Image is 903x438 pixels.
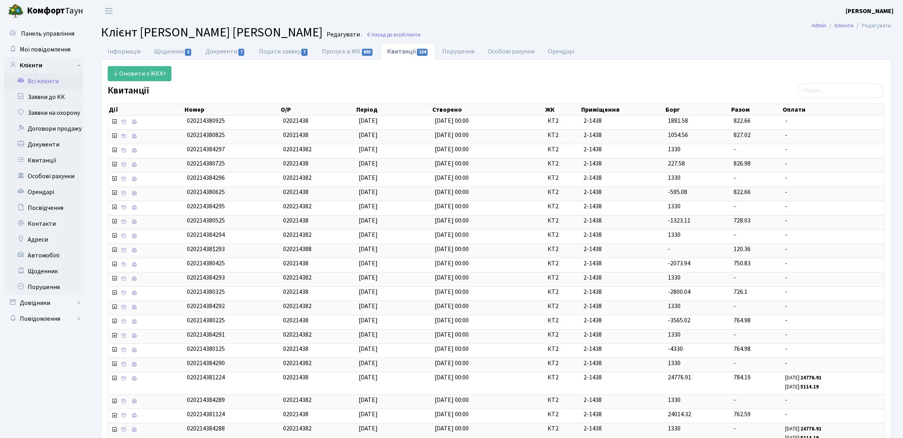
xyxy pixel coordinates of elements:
span: 693 [362,49,373,56]
span: - [734,173,736,182]
span: 2-1438 [584,359,662,368]
span: КТ2 [548,424,577,433]
span: - [785,159,881,168]
span: [DATE] 00:00 [435,230,469,239]
th: ЖК [544,104,580,115]
span: 020214384292 [187,302,225,310]
span: [DATE] [359,173,378,182]
span: [DATE] 00:00 [435,302,469,310]
span: [DATE] 00:00 [435,288,469,296]
span: [DATE] 00:00 [435,202,469,211]
span: 726.1 [734,288,747,296]
span: -4330 [668,345,683,353]
span: Мої повідомлення [20,45,70,54]
span: [DATE] 00:00 [435,410,469,419]
span: [DATE] 00:00 [435,345,469,353]
span: [DATE] 00:00 [435,330,469,339]
span: КТ2 [548,131,577,140]
span: [DATE] [359,316,378,325]
span: КТ2 [548,396,577,405]
span: [DATE] 00:00 [435,188,469,196]
span: [DATE] [359,216,378,225]
span: 2-1438 [584,345,662,354]
span: КТ2 [548,273,577,282]
span: - [785,173,881,183]
span: -595.08 [668,188,687,196]
span: 020214380425 [187,259,225,268]
span: 02021438 [283,410,308,419]
span: - [785,316,881,325]
b: [PERSON_NAME] [846,7,893,15]
th: Номер [184,104,280,115]
span: - [734,330,736,339]
span: 1330 [668,359,681,368]
a: Орендарі [4,184,83,200]
a: Щоденник [4,263,83,279]
th: Борг [665,104,730,115]
span: [DATE] [359,145,378,154]
span: 020214380625 [187,188,225,196]
small: [DATE]: [785,425,821,432]
span: [DATE] [359,302,378,310]
span: [DATE] 00:00 [435,273,469,282]
a: Квитанції [4,152,83,168]
span: 1330 [668,396,681,404]
span: -2800.04 [668,288,690,296]
span: КТ2 [548,159,577,168]
span: 1330 [668,173,681,182]
span: - [668,245,670,253]
span: КТ2 [548,330,577,339]
span: КТ2 [548,373,577,382]
span: - [785,131,881,140]
span: [DATE] 00:00 [435,159,469,168]
span: 1330 [668,424,681,433]
span: [DATE] 00:00 [435,173,469,182]
span: -2073.94 [668,259,690,268]
span: 762.59 [734,410,751,419]
span: 2-1438 [584,131,662,140]
a: [PERSON_NAME] [846,6,893,16]
a: Клієнти [835,21,854,30]
span: 2-1438 [584,245,662,254]
span: 2-1438 [584,288,662,297]
span: 020214382 [283,359,312,368]
span: 02021438 [283,216,308,225]
span: 02021438 [283,259,308,268]
span: [DATE] 00:00 [435,245,469,253]
span: 020214380125 [187,345,225,353]
span: 784.19 [734,373,751,382]
a: Документи [4,137,83,152]
span: [DATE] 00:00 [435,259,469,268]
span: 120.36 [734,245,751,253]
b: 24776.91 [800,425,821,432]
span: 1330 [668,302,681,310]
span: 020214380325 [187,288,225,296]
span: 1330 [668,273,681,282]
span: 2-1438 [584,302,662,311]
span: КТ2 [548,345,577,354]
th: Період [355,104,431,115]
small: Редагувати . [325,31,362,38]
a: Довідники [4,295,83,311]
span: 2-1438 [584,373,662,382]
span: 227.58 [668,159,685,168]
a: Оновити з ЖКХ+ [108,66,171,81]
a: Панель управління [4,26,83,42]
small: [DATE]: [785,374,821,381]
a: Порушення [4,279,83,295]
a: Інформація [101,43,147,60]
span: -3565.02 [668,316,690,325]
span: [DATE] [359,230,378,239]
a: Адреси [4,232,83,248]
span: 134 [417,49,428,56]
li: Редагувати [854,21,891,30]
span: 020214384293 [187,273,225,282]
span: 2-1438 [584,116,662,126]
span: [DATE] [359,131,378,139]
span: 020214382 [283,230,312,239]
a: Порушення [435,43,481,60]
a: Особові рахунки [481,43,541,60]
span: [DATE] [359,245,378,253]
span: - [734,424,736,433]
span: [DATE] 00:00 [435,131,469,139]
